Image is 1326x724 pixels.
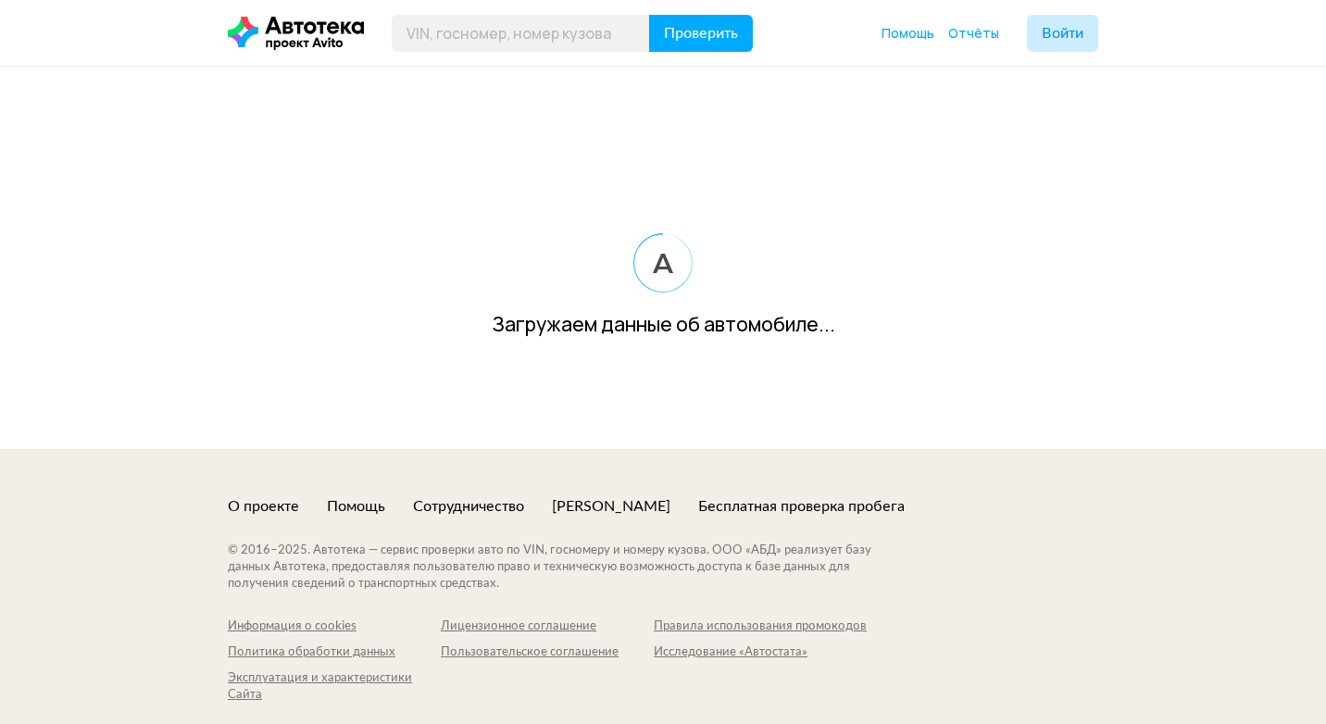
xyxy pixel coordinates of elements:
button: Войти [1027,15,1098,52]
div: © 2016– 2025 . Автотека — сервис проверки авто по VIN, госномеру и номеру кузова. ООО «АБД» реали... [228,543,908,593]
a: О проекте [228,496,299,517]
a: Политика обработки данных [228,644,441,661]
span: Войти [1042,26,1083,41]
a: Отчёты [948,24,999,43]
button: Проверить [649,15,753,52]
a: Сотрудничество [413,496,524,517]
a: [PERSON_NAME] [552,496,670,517]
div: Загружаем данные об автомобиле... [492,311,835,338]
a: Помощь [327,496,385,517]
a: Исследование «Автостата» [654,644,867,661]
a: Помощь [882,24,934,43]
span: Проверить [664,26,738,41]
a: Правила использования промокодов [654,618,867,635]
a: Пользовательское соглашение [441,644,654,661]
a: Бесплатная проверка пробега [698,496,905,517]
span: Помощь [882,24,934,42]
input: VIN, госномер, номер кузова [392,15,650,52]
span: Отчёты [948,24,999,42]
a: Эксплуатация и характеристики Сайта [228,670,441,704]
a: Лицензионное соглашение [441,618,654,635]
a: Информация о cookies [228,618,441,635]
